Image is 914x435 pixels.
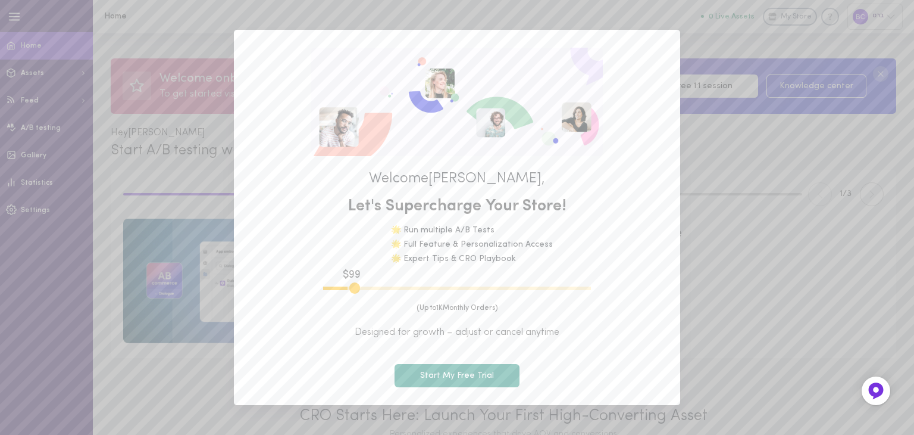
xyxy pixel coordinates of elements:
span: Designed for growth – adjust or cancel anytime [252,326,662,339]
div: 🌟 Run multiple A/B Tests [391,226,553,235]
button: Start My Free Trial [395,364,519,387]
span: Welcome [PERSON_NAME] , [252,171,662,187]
div: 🌟 Expert Tips & CRO Playbook [391,255,553,263]
img: Feedback Button [867,382,885,400]
span: (Up to 1K Monthly Orders) [252,303,662,313]
div: 🌟 Full Feature & Personalization Access [391,241,553,249]
span: $ 99 [343,268,361,282]
span: Let's Supercharge Your Store! [252,195,662,218]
